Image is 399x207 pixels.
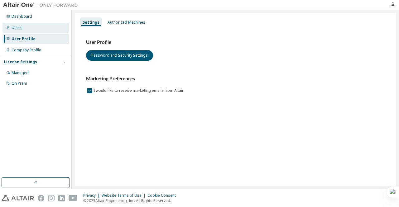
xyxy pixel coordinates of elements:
p: © 2025 Altair Engineering, Inc. All Rights Reserved. [83,198,180,203]
button: Password and Security Settings [86,50,153,61]
img: linkedin.svg [58,195,65,201]
label: I would like to receive marketing emails from Altair [94,87,185,94]
div: License Settings [4,59,37,64]
div: On Prem [12,81,27,86]
div: Company Profile [12,48,41,53]
div: Settings [83,20,99,25]
img: altair_logo.svg [2,195,34,201]
div: User Profile [12,36,36,41]
div: Users [12,25,22,30]
div: Authorized Machines [108,20,145,25]
div: Cookie Consent [147,193,180,198]
div: Privacy [83,193,102,198]
img: instagram.svg [48,195,55,201]
h3: Marketing Preferences [86,76,385,82]
img: Altair One [3,2,81,8]
img: youtube.svg [69,195,78,201]
div: Website Terms of Use [102,193,147,198]
div: Dashboard [12,14,32,19]
img: facebook.svg [38,195,44,201]
div: Managed [12,70,29,75]
h3: User Profile [86,39,385,45]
